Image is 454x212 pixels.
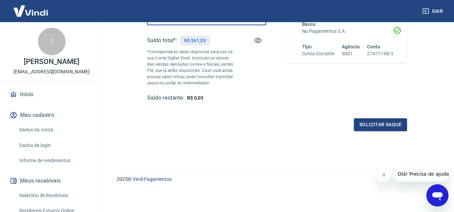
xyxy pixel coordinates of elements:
h5: Saldo restante: [147,94,184,102]
button: Meu cadastro [8,108,95,123]
span: Olá! Precisa de ajuda? [4,5,58,10]
a: Dados de login [17,138,95,153]
h5: Saldo total*: [147,37,177,44]
div: I [38,28,66,55]
iframe: Fechar mensagem [377,168,391,182]
p: R$ 561,03 [184,37,206,44]
iframe: Mensagem da empresa [394,166,448,182]
p: *Corresponde ao saldo disponível para uso na sua Conta Digital Vindi. Incluindo os valores das ve... [147,49,236,86]
span: Tipo [302,44,312,49]
img: Vindi [8,0,53,21]
iframe: Botão para abrir a janela de mensagens [426,184,448,206]
h6: Nu Pagamentos S.A. [302,28,394,35]
a: Informe de rendimentos [17,154,95,168]
a: Dados da conta [17,123,95,137]
a: Início [8,87,95,102]
button: Meus recebíveis [8,173,95,188]
button: Sair [421,5,446,18]
h6: 27471198-3 [367,50,393,57]
span: Agência [342,44,360,49]
span: Conta [367,44,380,49]
a: Vindi Pagamentos [133,176,172,182]
p: [EMAIL_ADDRESS][DOMAIN_NAME] [13,68,90,75]
span: R$ 0,03 [187,95,203,101]
h6: 0001 [342,50,360,57]
button: Solicitar saque [354,118,407,131]
span: Banco [302,21,316,27]
p: 2025 © [117,176,437,183]
h6: Conta Corrente [302,50,335,57]
p: [PERSON_NAME] [24,58,79,65]
a: Relatório de Recebíveis [17,188,95,203]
